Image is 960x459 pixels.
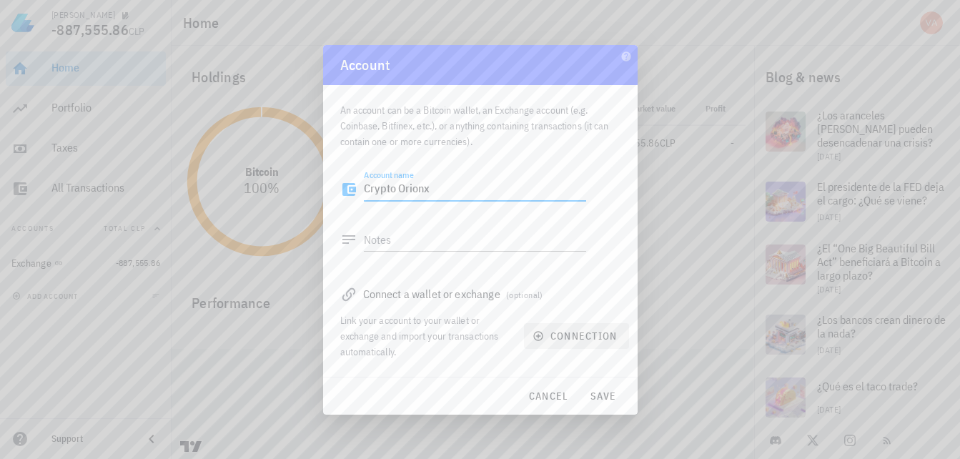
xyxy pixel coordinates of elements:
[528,390,569,403] span: cancel
[323,45,638,85] div: Account
[340,284,620,304] div: Connect a wallet or exchange
[523,383,575,409] button: cancel
[340,85,620,158] div: An account can be a Bitcoin wallet, an Exchange account (e.g. Coinbase, Bitfinex, etc.), or anyth...
[506,290,543,300] span: (optional)
[524,323,629,349] button: connection
[580,383,626,409] button: save
[535,330,618,342] span: connection
[364,169,414,180] label: Account name
[340,312,515,360] div: Link your account to your wallet or exchange and import your transactions automatically.
[586,390,620,403] span: save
